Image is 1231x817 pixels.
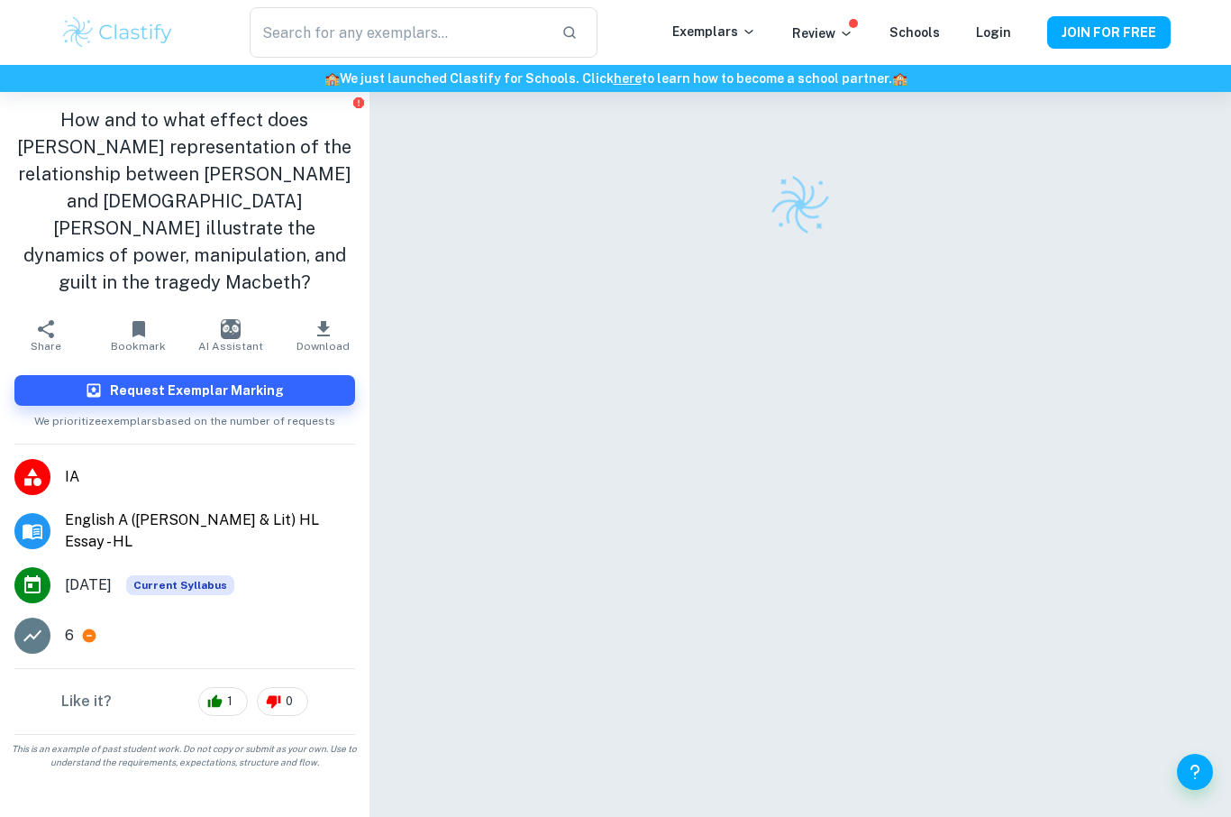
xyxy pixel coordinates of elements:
h6: Request Exemplar Marking [110,381,284,400]
span: Bookmark [111,340,166,353]
div: This exemplar is based on the current syllabus. Feel free to refer to it for inspiration/ideas wh... [126,575,234,595]
h1: How and to what effect does [PERSON_NAME] representation of the relationship between [PERSON_NAME... [14,106,355,296]
span: Download [296,340,350,353]
span: English A ([PERSON_NAME] & Lit) HL Essay - HL [65,509,355,553]
p: Review [792,23,853,43]
div: 0 [257,687,308,716]
a: Login [976,25,1011,40]
a: Schools [889,25,940,40]
h6: We just launched Clastify for Schools. Click to learn how to become a school partner. [4,69,1227,88]
span: 0 [276,693,303,711]
p: Exemplars [672,22,756,41]
p: 6 [65,625,74,647]
button: Help and Feedback [1177,754,1213,790]
button: Bookmark [92,310,184,361]
span: AI Assistant [198,340,263,353]
button: Report issue [352,96,366,109]
img: Clastify logo [768,172,833,237]
span: We prioritize exemplars based on the number of requests [34,406,335,429]
button: Download [277,310,369,361]
h6: Like it? [61,691,112,712]
button: JOIN FOR FREE [1047,16,1171,49]
img: Clastify logo [60,14,175,50]
input: Search for any exemplars... [250,7,547,58]
div: 1 [198,687,248,716]
span: Share [31,340,61,353]
span: 1 [217,693,242,711]
span: Current Syllabus [126,575,234,595]
button: Request Exemplar Marking [14,375,355,406]
a: here [614,71,642,86]
span: 🏫 [892,71,907,86]
button: AI Assistant [185,310,277,361]
span: [DATE] [65,574,112,596]
span: 🏫 [324,71,340,86]
span: IA [65,466,355,488]
img: AI Assistant [221,319,241,339]
span: This is an example of past student work. Do not copy or submit as your own. Use to understand the... [7,742,362,769]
